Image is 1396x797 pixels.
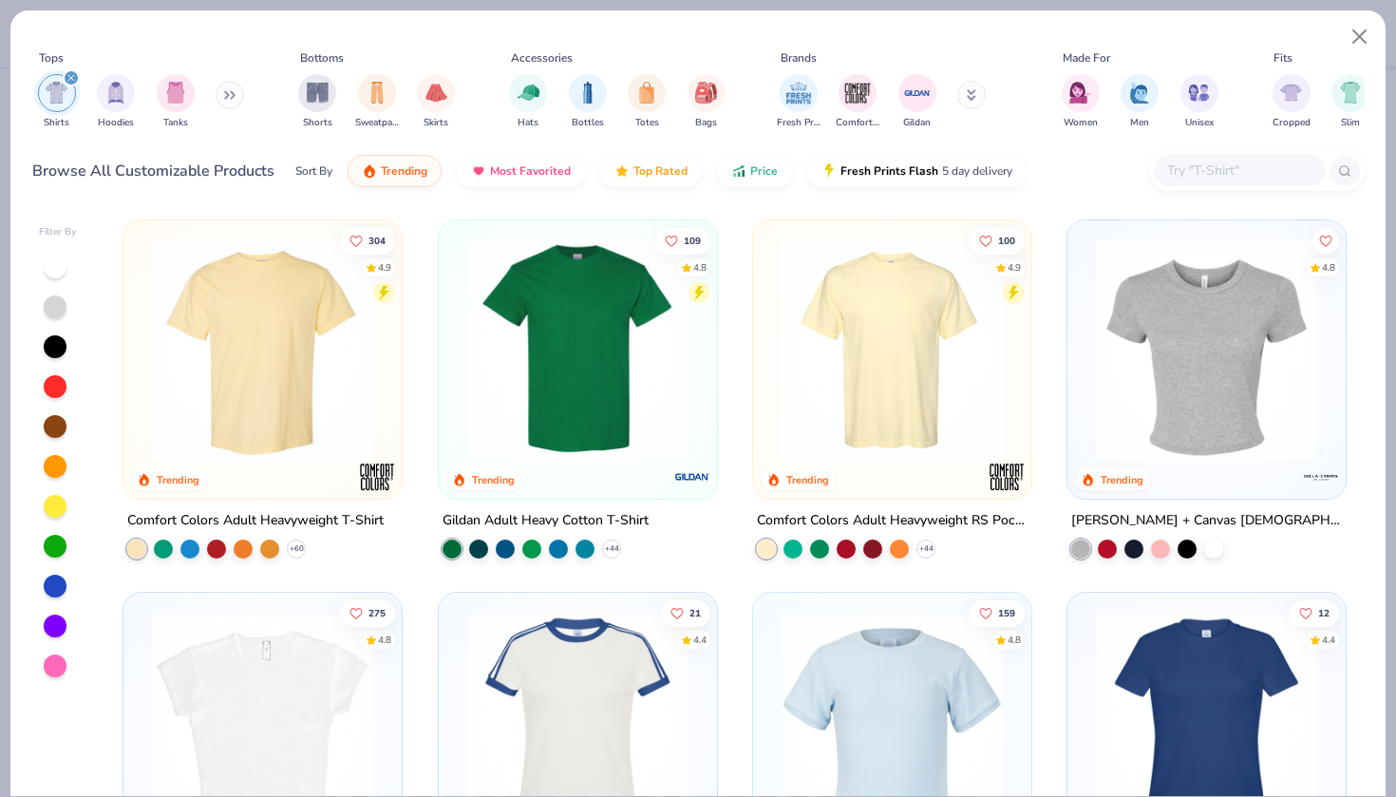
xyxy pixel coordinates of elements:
[303,116,332,130] span: Shorts
[340,600,395,627] button: Like
[509,74,547,130] div: filter for Hats
[628,74,666,130] button: filter button
[355,116,399,130] span: Sweatpants
[443,509,649,533] div: Gildan Adult Heavy Cotton T-Shirt
[105,82,126,104] img: Hoodies Image
[381,163,427,179] span: Trending
[1341,116,1360,130] span: Slim
[39,49,64,66] div: Tops
[604,543,618,555] span: + 44
[695,82,716,104] img: Bags Image
[1312,227,1339,254] button: Like
[417,74,455,130] button: filter button
[142,239,383,461] img: 029b8af0-80e6-406f-9fdc-fdf898547912
[368,609,386,618] span: 275
[378,260,391,275] div: 4.9
[781,49,817,66] div: Brands
[1342,19,1378,55] button: Close
[577,82,598,104] img: Bottles Image
[1273,49,1292,66] div: Fits
[46,82,67,104] img: Shirts Image
[378,634,391,648] div: 4.8
[717,155,792,187] button: Price
[1302,458,1340,496] img: Bella + Canvas logo
[300,49,344,66] div: Bottoms
[998,236,1015,245] span: 100
[1008,260,1021,275] div: 4.9
[970,227,1025,254] button: Like
[1322,260,1335,275] div: 4.8
[1165,160,1311,181] input: Try "T-Shirt"
[355,74,399,130] div: filter for Sweatpants
[683,236,700,245] span: 109
[600,155,702,187] button: Top Rated
[157,74,195,130] div: filter for Tanks
[918,543,933,555] span: + 44
[635,116,659,130] span: Totes
[1340,82,1361,104] img: Slim Image
[511,49,573,66] div: Accessories
[1121,74,1159,130] div: filter for Men
[1331,74,1369,130] div: filter for Slim
[1273,116,1311,130] span: Cropped
[1185,116,1214,130] span: Unisex
[368,236,386,245] span: 304
[1008,634,1021,648] div: 4.8
[843,79,872,107] img: Comfort Colors Image
[32,160,274,182] div: Browse All Customizable Products
[569,74,607,130] div: filter for Bottles
[290,543,304,555] span: + 60
[458,239,698,461] img: db319196-8705-402d-8b46-62aaa07ed94f
[654,227,709,254] button: Like
[628,74,666,130] div: filter for Totes
[692,260,706,275] div: 4.8
[836,116,879,130] span: Comfort Colors
[614,163,630,179] img: TopRated.gif
[157,74,195,130] button: filter button
[673,458,711,496] img: Gildan logo
[1130,116,1149,130] span: Men
[1180,74,1218,130] button: filter button
[988,458,1026,496] img: Comfort Colors logo
[1280,82,1302,104] img: Cropped Image
[777,74,821,130] div: filter for Fresh Prints
[1086,239,1327,461] img: aa15adeb-cc10-480b-b531-6e6e449d5067
[1063,49,1110,66] div: Made For
[821,163,837,179] img: flash.gif
[39,225,77,239] div: Filter By
[903,116,931,130] span: Gildan
[688,74,726,130] button: filter button
[569,74,607,130] button: filter button
[127,509,384,533] div: Comfort Colors Adult Heavyweight T-Shirt
[97,74,135,130] div: filter for Hoodies
[1188,82,1210,104] img: Unisex Image
[1064,116,1098,130] span: Women
[633,163,688,179] span: Top Rated
[898,74,936,130] div: filter for Gildan
[1069,82,1091,104] img: Women Image
[689,609,700,618] span: 21
[295,162,332,180] div: Sort By
[836,74,879,130] button: filter button
[692,634,706,648] div: 4.4
[367,82,387,104] img: Sweatpants Image
[44,116,69,130] span: Shirts
[307,82,329,104] img: Shorts Image
[359,458,397,496] img: Comfort Colors logo
[163,116,188,130] span: Tanks
[509,74,547,130] button: filter button
[165,82,186,104] img: Tanks Image
[471,163,486,179] img: most_fav.gif
[1129,82,1150,104] img: Men Image
[695,116,717,130] span: Bags
[298,74,336,130] button: filter button
[1180,74,1218,130] div: filter for Unisex
[1273,74,1311,130] div: filter for Cropped
[424,116,448,130] span: Skirts
[348,155,442,187] button: Trending
[1071,509,1342,533] div: [PERSON_NAME] + Canvas [DEMOGRAPHIC_DATA]' Micro Ribbed Baby Tee
[772,239,1012,461] img: 284e3bdb-833f-4f21-a3b0-720291adcbd9
[1318,609,1330,618] span: 12
[1062,74,1100,130] button: filter button
[688,74,726,130] div: filter for Bags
